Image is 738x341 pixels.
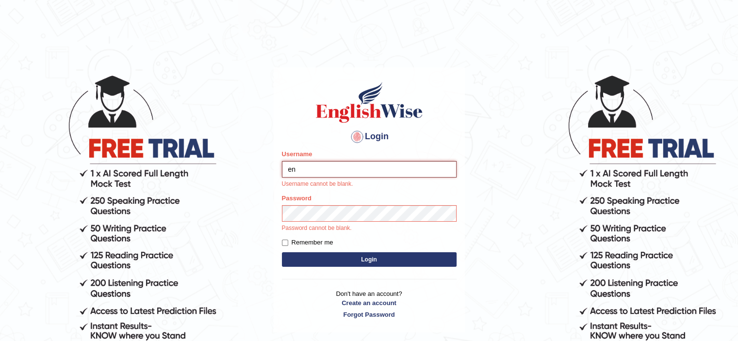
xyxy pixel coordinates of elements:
[282,149,312,159] label: Username
[314,81,425,124] img: Logo of English Wise sign in for intelligent practice with AI
[282,289,457,319] p: Don't have an account?
[282,238,333,247] label: Remember me
[282,224,457,233] p: Password cannot be blank.
[282,194,312,203] label: Password
[282,252,457,267] button: Login
[282,298,457,308] a: Create an account
[282,129,457,145] h4: Login
[282,180,457,189] p: Username cannot be blank.
[282,240,288,246] input: Remember me
[282,310,457,319] a: Forgot Password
